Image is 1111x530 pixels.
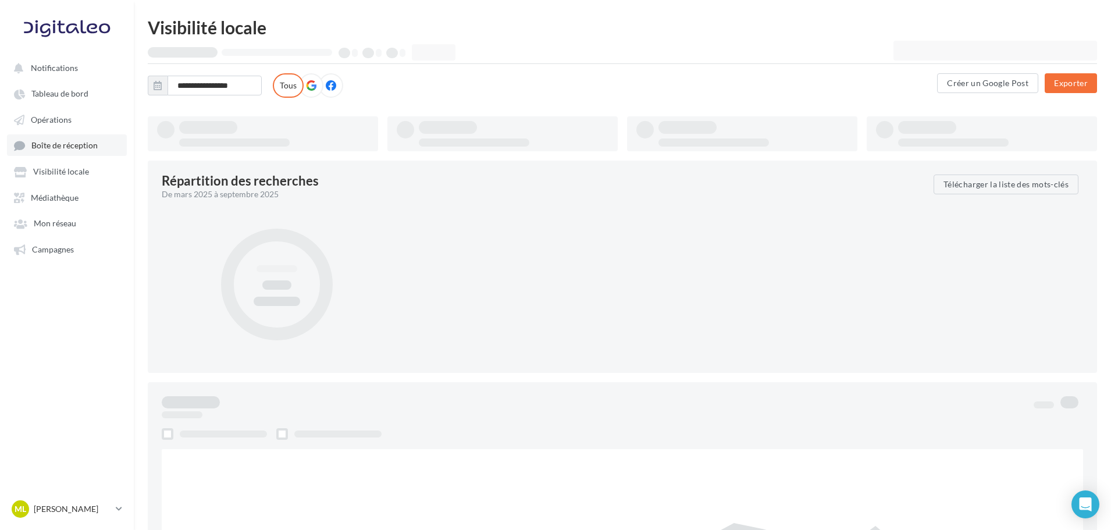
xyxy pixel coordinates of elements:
[31,89,88,99] span: Tableau de bord
[7,212,127,233] a: Mon réseau
[7,57,122,78] button: Notifications
[1045,73,1097,93] button: Exporter
[31,63,78,73] span: Notifications
[9,498,124,520] a: ML [PERSON_NAME]
[34,219,76,229] span: Mon réseau
[31,115,72,125] span: Opérations
[7,239,127,259] a: Campagnes
[32,244,74,254] span: Campagnes
[162,175,319,187] div: Répartition des recherches
[7,83,127,104] a: Tableau de bord
[162,188,924,200] div: De mars 2025 à septembre 2025
[31,141,98,151] span: Boîte de réception
[33,167,89,177] span: Visibilité locale
[937,73,1038,93] button: Créer un Google Post
[934,175,1078,194] button: Télécharger la liste des mots-clés
[1071,490,1099,518] div: Open Intercom Messenger
[7,134,127,156] a: Boîte de réception
[31,193,79,202] span: Médiathèque
[7,161,127,182] a: Visibilité locale
[7,109,127,130] a: Opérations
[7,187,127,208] a: Médiathèque
[34,503,111,515] p: [PERSON_NAME]
[15,503,26,515] span: ML
[148,19,1097,36] div: Visibilité locale
[273,73,304,98] label: Tous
